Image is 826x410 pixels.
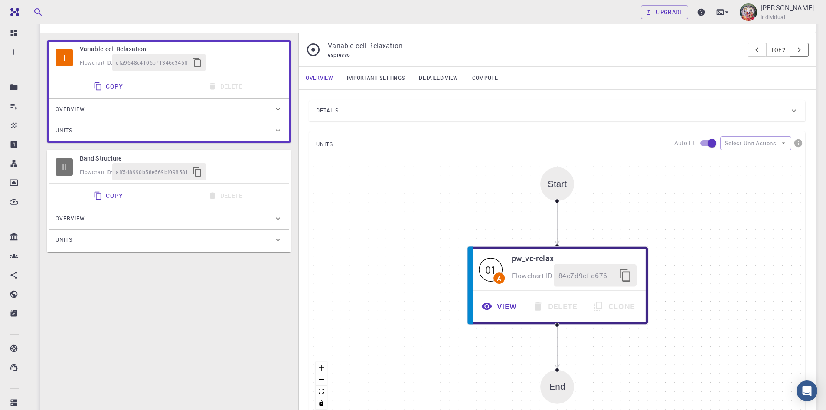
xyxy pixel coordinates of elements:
[748,43,809,57] div: pager
[316,138,333,151] span: UNITS
[549,382,565,392] div: End
[761,3,814,13] p: [PERSON_NAME]
[88,187,130,204] button: Copy
[465,67,505,89] a: Compute
[791,136,805,150] button: info
[740,3,757,21] img: D ARUMUGAM
[558,270,614,281] span: 84c7d9cf-d676-4f01-965f-fef8c71c51bd
[116,59,188,67] span: dfa9648c4106b71346e345ff
[49,99,289,120] div: Overview
[56,102,85,116] span: Overview
[412,67,465,89] a: Detailed view
[80,154,282,163] h6: Band Structure
[116,168,189,177] span: aff5d8990b58e669bf098581
[299,67,340,89] a: Overview
[56,49,73,66] div: I
[328,51,350,58] span: espresso
[316,397,327,409] button: toggle interactivity
[674,139,695,148] p: Auto fit
[56,158,73,176] div: II
[479,258,503,282] div: 01
[49,230,289,250] div: Units
[548,179,567,189] div: Start
[497,275,502,282] div: A
[56,158,73,176] span: Idle
[512,271,554,280] span: Flowchart ID:
[766,43,790,57] button: 1of2
[467,246,648,325] div: 01Apw_vc-relaxFlowchart ID:84c7d9cf-d676-4f01-965f-fef8c71c51bdViewDeleteClone
[56,124,72,138] span: Units
[316,374,327,386] button: zoom out
[80,44,282,54] h6: Variable-cell Relaxation
[720,136,791,150] button: Select Unit Actions
[474,295,526,318] button: View
[479,258,503,282] span: Active
[7,8,19,16] img: logo
[49,208,289,229] div: Overview
[797,380,817,401] div: Open Intercom Messenger
[761,13,785,22] span: Individual
[56,49,73,66] span: Idle
[80,168,112,175] span: Flowchart ID:
[49,120,289,141] div: Units
[309,100,805,121] div: Details
[540,370,574,404] div: End
[328,40,741,51] p: Variable-cell Relaxation
[316,386,327,397] button: fit view
[80,59,112,66] span: Flowchart ID:
[316,104,339,118] span: Details
[56,233,72,247] span: Units
[340,67,412,89] a: Important settings
[17,6,49,14] span: Support
[540,167,574,201] div: Start
[56,212,85,226] span: Overview
[316,362,327,374] button: zoom in
[641,5,688,19] a: Upgrade
[512,252,637,265] h6: pw_vc-relax
[88,78,130,95] button: Copy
